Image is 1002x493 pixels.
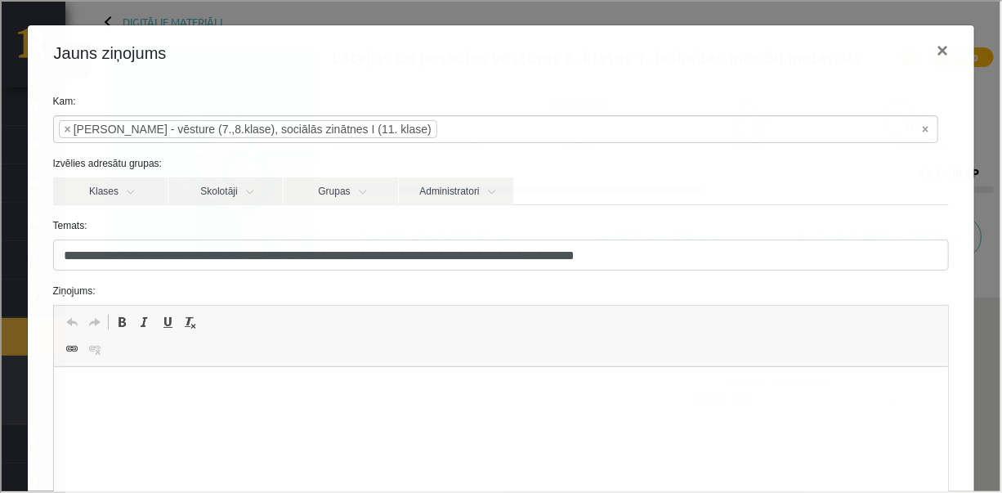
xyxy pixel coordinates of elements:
a: Atsaistīt [82,337,105,358]
label: Ziņojums: [39,282,960,297]
span: Noņemt visus vienumus [920,119,927,136]
a: Atcelt (vadīšanas taustiņš+Z) [59,310,82,331]
a: Noņemt stilus [177,310,200,331]
label: Kam: [39,92,960,107]
a: Pasvītrojums (vadīšanas taustiņš+U) [154,310,177,331]
a: Klases [51,176,166,204]
a: Administratori [397,176,512,204]
a: Treknraksts (vadīšanas taustiņš+B) [109,310,132,331]
a: Skolotāji [167,176,281,204]
a: Atkārtot (vadīšanas taustiņš+Y) [82,310,105,331]
label: Temats: [39,217,960,231]
label: Izvēlies adresātu grupas: [39,155,960,169]
a: Slīpraksts (vadīšanas taustiņš+I) [132,310,154,331]
h4: Jauns ziņojums [52,39,165,64]
button: × [922,26,960,72]
span: × [63,119,69,136]
a: Saite (vadīšanas taustiņš+K) [59,337,82,358]
li: Andris Garabidovičs - vēsture (7.,8.klase), sociālās zinātnes I (11. klase) [57,119,436,137]
a: Grupas [282,176,396,204]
